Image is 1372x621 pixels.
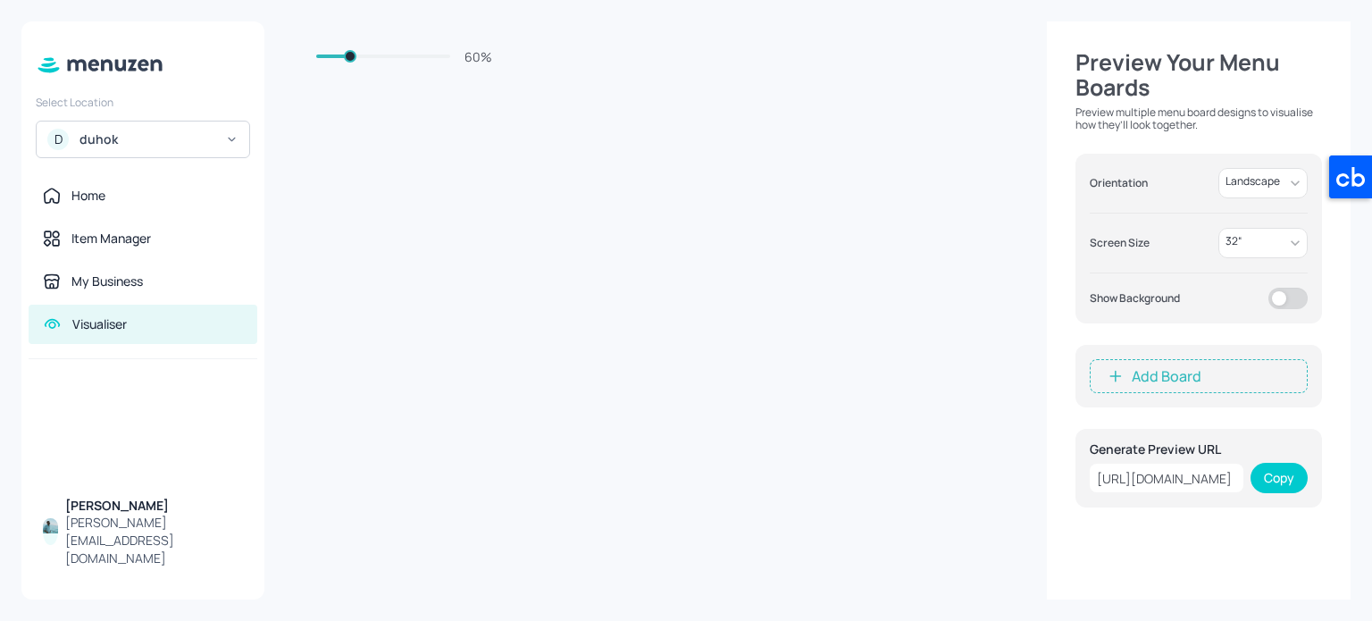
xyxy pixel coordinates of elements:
p: Landscape [1226,175,1272,188]
div: Visualiser [72,315,127,333]
div: Orientation [1090,175,1148,191]
p: 32 “ [1226,235,1272,248]
div: Item Manager [71,230,151,248]
img: ACg8ocJ-raU1axZg0bwsTTUhX9F46X0hPoT_B1-SdtewC2vIwriQ9LyK=s96-c [43,518,58,533]
div: D [47,129,69,150]
p: Preview multiple menu board designs to visualise how they’ll look together. [1075,106,1322,132]
h2: Preview Your Menu Boards [1075,50,1322,99]
p: Generate Preview URL [1090,443,1301,456]
div: 60 % [464,47,492,66]
div: My Business [71,273,143,290]
div: [URL][DOMAIN_NAME] [1090,464,1243,492]
div: Home [71,187,105,205]
div: 32“ [1218,230,1308,256]
div: Show Background [1090,290,1180,306]
button: Copy [1251,463,1308,493]
div: [PERSON_NAME] [65,497,243,515]
div: duhok [79,130,214,148]
div: Landscape [1218,170,1308,196]
div: [PERSON_NAME][EMAIL_ADDRESS][DOMAIN_NAME] [65,514,243,567]
button: Add Board [1090,359,1308,393]
div: Screen Size [1090,235,1150,251]
div: Select Location [36,95,250,110]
